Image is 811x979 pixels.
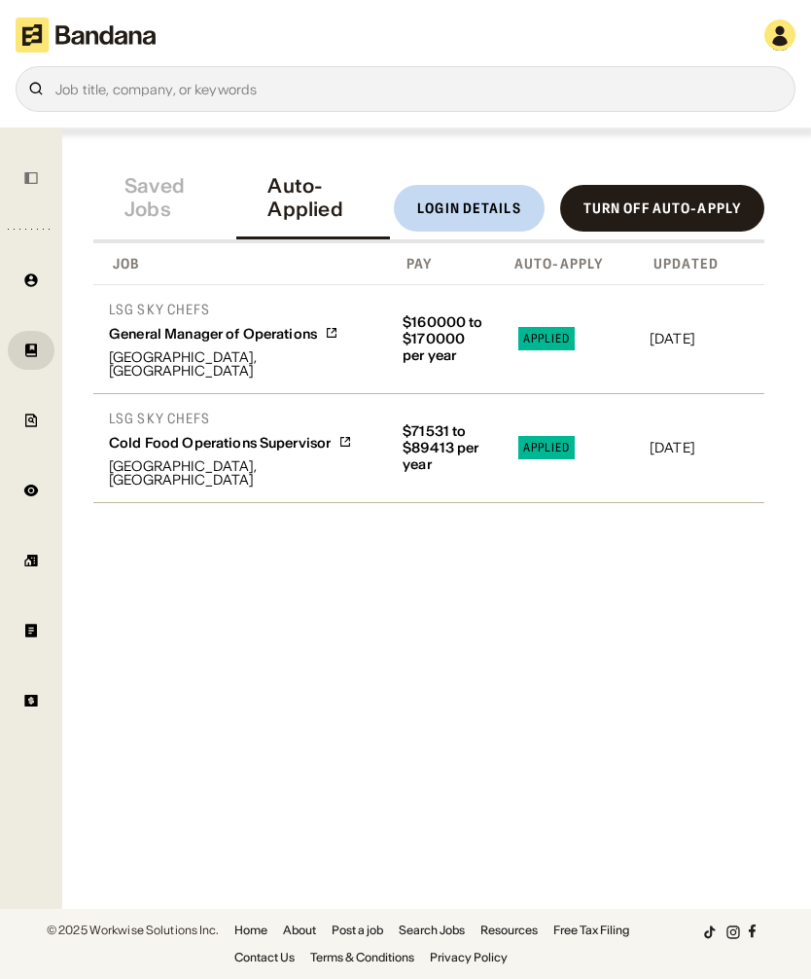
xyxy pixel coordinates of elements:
div: Login Details [417,201,521,215]
div: Cold Food Operations Supervisor [109,435,331,452]
a: Free Tax Filing [553,925,629,936]
div: LSG Sky Chefs [109,410,371,427]
div: Click toggle to sort ascending [391,255,491,272]
a: Terms & Conditions [310,952,414,963]
div: Auto-apply [499,255,603,272]
div: APPLIED [523,442,570,453]
div: APPLIED [523,333,570,344]
div: © 2025 Workwise Solutions Inc. [47,925,219,936]
a: Post a job [332,925,383,936]
a: Privacy Policy [430,952,508,963]
div: [DATE] [650,441,757,454]
div: LSG Sky Chefs [109,301,371,318]
div: [GEOGRAPHIC_DATA], [GEOGRAPHIC_DATA] [109,459,371,487]
div: $160000 to $170000 per year [395,314,487,363]
div: Saved Jobs [124,174,201,221]
div: Job title, company, or keywords [55,82,783,96]
a: Contact Us [234,952,295,963]
a: Home [234,925,267,936]
div: Auto-Applied [267,174,359,221]
div: Click toggle to sort descending [646,255,760,272]
a: LSG Sky ChefsGeneral Manager of Operations[GEOGRAPHIC_DATA], [GEOGRAPHIC_DATA] [109,301,371,378]
div: Job [97,255,139,272]
a: About [283,925,316,936]
a: Search Jobs [399,925,465,936]
a: Resources [480,925,538,936]
div: [DATE] [650,332,757,345]
div: General Manager of Operations [109,326,317,343]
div: $71531 to $89413 per year [395,423,487,472]
div: Turn off auto-apply [583,201,741,215]
div: Updated [646,255,719,272]
a: LSG Sky ChefsCold Food Operations Supervisor[GEOGRAPHIC_DATA], [GEOGRAPHIC_DATA] [109,410,371,487]
div: Click toggle to sort ascending [499,255,638,272]
img: Bandana logotype [16,18,156,53]
div: [GEOGRAPHIC_DATA], [GEOGRAPHIC_DATA] [109,350,371,378]
div: Pay [391,255,432,272]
